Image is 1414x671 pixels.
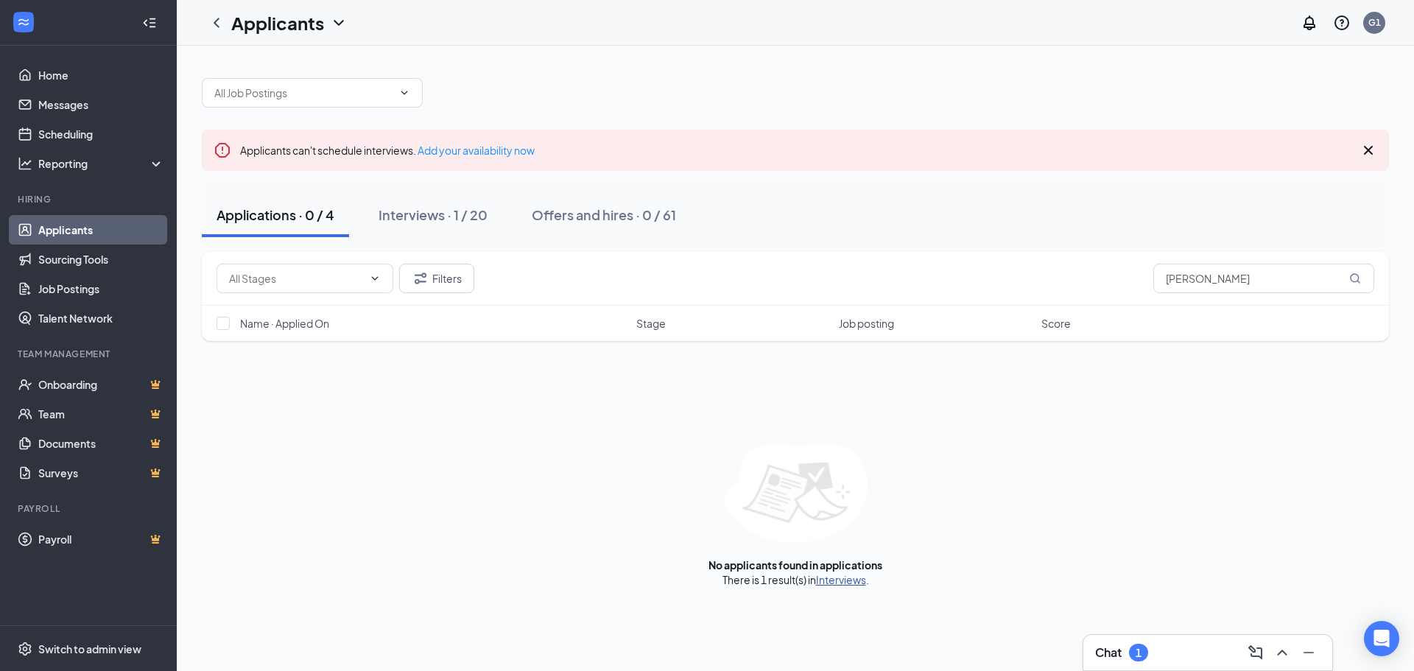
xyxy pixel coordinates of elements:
[1301,14,1318,32] svg: Notifications
[38,524,164,554] a: PayrollCrown
[38,429,164,458] a: DocumentsCrown
[38,156,165,171] div: Reporting
[38,60,164,90] a: Home
[1095,644,1122,661] h3: Chat
[38,303,164,333] a: Talent Network
[1368,16,1381,29] div: G1
[240,316,329,331] span: Name · Applied On
[240,144,535,157] span: Applicants can't schedule interviews.
[38,119,164,149] a: Scheduling
[18,642,32,656] svg: Settings
[18,348,161,360] div: Team Management
[229,270,363,287] input: All Stages
[217,205,334,224] div: Applications · 0 / 4
[1364,621,1399,656] div: Open Intercom Messenger
[724,444,868,543] img: empty-state
[18,502,161,515] div: Payroll
[142,15,157,30] svg: Collapse
[398,87,410,99] svg: ChevronDown
[532,205,676,224] div: Offers and hires · 0 / 61
[1273,644,1291,661] svg: ChevronUp
[18,156,32,171] svg: Analysis
[1297,641,1320,664] button: Minimize
[1136,647,1142,659] div: 1
[214,141,231,159] svg: Error
[1360,141,1377,159] svg: Cross
[722,572,869,587] div: There is 1 result(s) in .
[418,144,535,157] a: Add your availability now
[399,264,474,293] button: Filter Filters
[412,270,429,287] svg: Filter
[38,370,164,399] a: OnboardingCrown
[38,90,164,119] a: Messages
[38,215,164,245] a: Applicants
[18,193,161,205] div: Hiring
[816,573,866,586] a: Interviews
[708,558,882,572] div: No applicants found in applications
[1153,264,1374,293] input: Search in applications
[839,316,894,331] span: Job posting
[1333,14,1351,32] svg: QuestionInfo
[636,316,666,331] span: Stage
[1270,641,1294,664] button: ChevronUp
[1244,641,1267,664] button: ComposeMessage
[1247,644,1264,661] svg: ComposeMessage
[38,245,164,274] a: Sourcing Tools
[330,14,348,32] svg: ChevronDown
[1349,273,1361,284] svg: MagnifyingGlass
[1041,316,1071,331] span: Score
[379,205,488,224] div: Interviews · 1 / 20
[38,399,164,429] a: TeamCrown
[208,14,225,32] svg: ChevronLeft
[1300,644,1318,661] svg: Minimize
[214,85,393,101] input: All Job Postings
[38,274,164,303] a: Job Postings
[369,273,381,284] svg: ChevronDown
[38,642,141,656] div: Switch to admin view
[231,10,324,35] h1: Applicants
[16,15,31,29] svg: WorkstreamLogo
[38,458,164,488] a: SurveysCrown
